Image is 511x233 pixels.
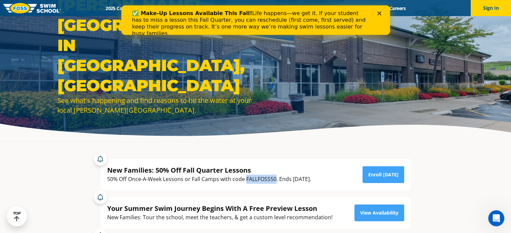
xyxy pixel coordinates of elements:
[11,5,247,32] div: Life happens—we get it. If your student has to miss a lesson this Fall Quarter, you can reschedul...
[142,5,170,11] a: Schools
[57,96,252,115] div: See what's happening and find reasons to hit the water at your local [PERSON_NAME][GEOGRAPHIC_DATA].
[170,5,229,11] a: Swim Path® Program
[107,204,333,213] div: Your Summer Swim Journey Begins With A Free Preview Lesson
[107,213,333,222] div: New Families: Tour the school, meet the teachers, & get a custom level recommendation!
[362,5,383,11] a: Blog
[256,6,263,10] div: Close
[383,5,411,11] a: Careers
[291,5,363,11] a: Swim Like [PERSON_NAME]
[363,166,404,183] a: Enroll [DATE]
[354,205,404,221] a: View Availability
[11,5,131,11] b: ✅ Make-Up Lessons Available This Fall!
[100,5,142,11] a: 2025 Calendar
[488,210,504,226] iframe: Intercom live chat
[107,175,311,184] div: 50% Off Once-A-Week Lessons or Fall Camps with code FALLFOSS50. Ends [DATE].
[3,3,61,13] img: FOSS Swim School Logo
[121,5,390,35] iframe: Intercom live chat banner
[13,211,21,222] div: TOP
[107,166,311,175] div: New Families: 50% Off Fall Quarter Lessons
[229,5,291,11] a: About [PERSON_NAME]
